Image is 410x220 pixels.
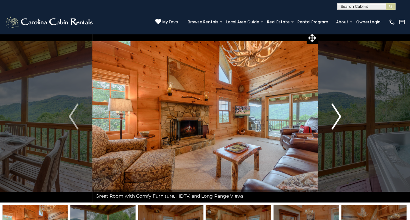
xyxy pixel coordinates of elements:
[55,31,92,202] button: Previous
[69,104,78,129] img: arrow
[353,18,384,27] a: Owner Login
[223,18,263,27] a: Local Area Guide
[318,31,355,202] button: Next
[389,19,395,25] img: phone-regular-white.png
[184,18,222,27] a: Browse Rentals
[264,18,293,27] a: Real Estate
[92,189,318,202] div: Great Room with Comfy Furniture, HDTV, and Long Range Views
[294,18,332,27] a: Rental Program
[162,19,178,25] span: My Favs
[5,16,95,29] img: White-1-2.png
[399,19,405,25] img: mail-regular-white.png
[333,18,352,27] a: About
[332,104,341,129] img: arrow
[155,18,178,25] a: My Favs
